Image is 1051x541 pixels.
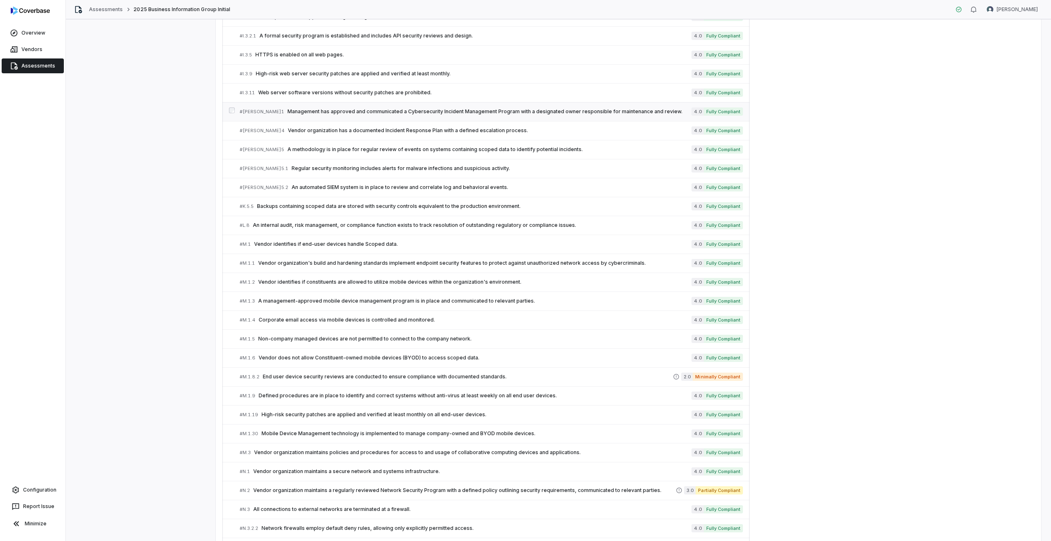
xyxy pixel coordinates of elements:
[704,259,743,267] span: Fully Compliant
[253,468,691,475] span: Vendor organization maintains a secure network and systems infrastructure.
[704,221,743,229] span: Fully Compliant
[240,222,250,229] span: # L.8
[240,525,258,532] span: # N.3.2.2
[240,166,288,172] span: # [PERSON_NAME]5.1
[704,89,743,97] span: Fully Compliant
[262,525,691,532] span: Network firewalls employ default deny rules, allowing only explicitly permitted access.
[691,240,703,248] span: 4.0
[2,42,64,57] a: Vendors
[691,505,703,513] span: 4.0
[11,7,50,15] img: logo-D7KZi-bG.svg
[259,392,691,399] span: Defined procedures are in place to identify and correct systems without anti-virus at least weekl...
[133,6,230,13] span: 2025 Business Information Group Initial
[691,354,703,362] span: 4.0
[691,392,703,400] span: 4.0
[693,373,743,381] span: Minimally Compliant
[240,103,743,121] a: #[PERSON_NAME]1Management has approved and communicated a Cybersecurity Incident Management Progr...
[691,410,703,419] span: 4.0
[240,71,252,77] span: # I.3.9
[704,202,743,210] span: Fully Compliant
[240,52,252,58] span: # I.3.5
[691,107,703,116] span: 4.0
[691,126,703,135] span: 4.0
[240,330,743,348] a: #M.1.5Non-company managed devices are not permitted to connect to the company network.4.0Fully Co...
[255,51,691,58] span: HTTPS is enabled on all web pages.
[240,197,743,216] a: #K.5.5Backups containing scoped data are stored with security controls equivalent to the producti...
[240,469,250,475] span: # N.1
[254,241,691,247] span: Vendor identifies if end-user devices handle Scoped data.
[240,374,259,380] span: # M.1.8.2
[704,51,743,59] span: Fully Compliant
[691,429,703,438] span: 4.0
[240,387,743,405] a: #M.1.9Defined procedures are in place to identify and correct systems without anti-virus at least...
[997,6,1038,13] span: [PERSON_NAME]
[691,202,703,210] span: 4.0
[240,184,288,191] span: # [PERSON_NAME]5.2
[253,487,676,494] span: Vendor organization maintains a regularly reviewed Network Security Program with a defined policy...
[691,164,703,173] span: 4.0
[691,221,703,229] span: 4.0
[240,450,251,456] span: # M.3
[691,297,703,305] span: 4.0
[89,6,123,13] a: Assessments
[704,240,743,248] span: Fully Compliant
[258,260,691,266] span: Vendor organization's build and hardening standards implement endpoint security features to prote...
[240,260,255,266] span: # M.1.1
[287,108,691,115] span: Management has approved and communicated a Cybersecurity Incident Management Program with a desig...
[240,90,255,96] span: # I.3.11
[704,145,743,154] span: Fully Compliant
[691,89,703,97] span: 4.0
[259,33,691,39] span: A formal security program is established and includes API security reviews and design.
[691,145,703,154] span: 4.0
[3,499,62,514] button: Report Issue
[704,354,743,362] span: Fully Compliant
[240,349,743,367] a: #M.1.6Vendor does not allow Constituent-owned mobile devices (BYOD) to access scoped data.4.0Full...
[691,259,703,267] span: 4.0
[262,411,691,418] span: High-risk security patches are applied and verified at least monthly on all end-user devices.
[288,127,691,134] span: Vendor organization has a documented Incident Response Plan with a defined escalation process.
[691,32,703,40] span: 4.0
[691,335,703,343] span: 4.0
[240,140,743,159] a: #[PERSON_NAME]5A methodology is in place for regular review of events on systems containing scope...
[254,449,691,456] span: Vendor organization maintains policies and procedures for access to and usage of collaborative co...
[240,254,743,273] a: #M.1.1Vendor organization's build and hardening standards implement endpoint security features to...
[240,431,258,437] span: # M.1.30
[240,487,250,494] span: # N.2
[704,32,743,40] span: Fully Compliant
[253,506,691,513] span: All connections to external networks are terminated at a firewall.
[259,317,691,323] span: Corporate email access via mobile devices is controlled and monitored.
[704,429,743,438] span: Fully Compliant
[240,317,255,323] span: # M.1.4
[240,406,743,424] a: #M.1.19High-risk security patches are applied and verified at least monthly on all end-user devic...
[258,279,691,285] span: Vendor identifies if constituents are allowed to utilize mobile devices within the organization's...
[704,297,743,305] span: Fully Compliant
[240,298,255,304] span: # M.1.3
[987,6,993,13] img: Travis Helton avatar
[292,165,691,172] span: Regular security monitoring includes alerts for malware infections and suspicious activity.
[3,515,62,532] button: Minimize
[240,147,284,153] span: # [PERSON_NAME]5
[691,278,703,286] span: 4.0
[240,203,254,210] span: # K.5.5
[258,89,691,96] span: Web server software versions without security patches are prohibited.
[704,126,743,135] span: Fully Compliant
[240,279,255,285] span: # M.1.2
[982,3,1043,16] button: Travis Helton avatar[PERSON_NAME]
[240,109,284,115] span: # [PERSON_NAME]1
[240,506,250,513] span: # N.3
[258,336,691,342] span: Non-company managed devices are not permitted to connect to the company network.
[240,235,743,254] a: #M.1Vendor identifies if end-user devices handle Scoped data.4.0Fully Compliant
[704,70,743,78] span: Fully Compliant
[3,483,62,497] a: Configuration
[691,51,703,59] span: 4.0
[704,164,743,173] span: Fully Compliant
[240,121,743,140] a: #[PERSON_NAME]4Vendor organization has a documented Incident Response Plan with a defined escalat...
[704,335,743,343] span: Fully Compliant
[240,65,743,83] a: #I.3.9High-risk web server security patches are applied and verified at least monthly.4.0Fully Co...
[258,298,691,304] span: A management-approved mobile device management program is in place and communicated to relevant p...
[240,368,743,386] a: #M.1.8.2End user device security reviews are conducted to ensure compliance with documented stand...
[704,410,743,419] span: Fully Compliant
[704,107,743,116] span: Fully Compliant
[704,278,743,286] span: Fully Compliant
[263,373,673,380] span: End user device security reviews are conducted to ensure compliance with documented standards.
